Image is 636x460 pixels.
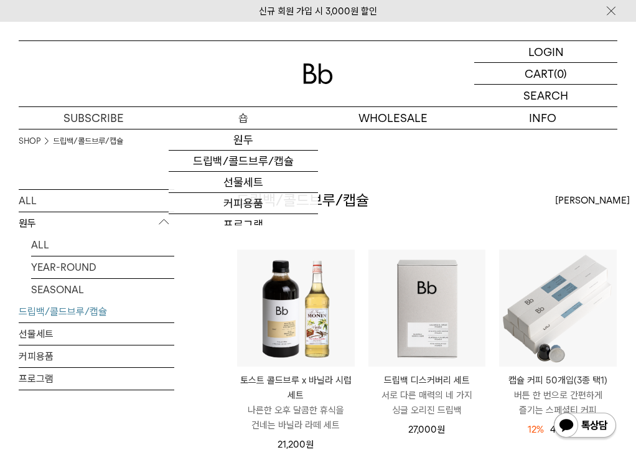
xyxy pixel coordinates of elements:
[550,424,589,435] span: 42,000
[169,107,319,129] a: 숍
[368,250,486,367] img: 드립백 디스커버리 세트
[499,250,617,367] img: 캡슐 커피 50개입(3종 택1)
[31,279,174,301] a: SEASONAL
[237,373,355,433] a: 토스트 콜드브루 x 바닐라 시럽 세트 나른한 오후 달콤한 휴식을 건네는 바닐라 라떼 세트
[19,135,40,148] a: SHOP
[437,424,445,435] span: 원
[499,388,617,418] p: 버튼 한 번으로 간편하게 즐기는 스페셜티 커피
[19,107,169,129] a: SUBSCRIBE
[555,193,630,208] span: [PERSON_NAME]
[306,439,314,450] span: 원
[408,424,445,435] span: 27,000
[237,373,355,403] p: 토스트 콜드브루 x 바닐라 시럽 세트
[19,301,174,322] a: 드립백/콜드브루/캡슐
[169,129,319,151] a: 원두
[237,250,355,367] img: 토스트 콜드브루 x 바닐라 시럽 세트
[528,41,564,62] p: LOGIN
[499,373,617,388] p: 캡슐 커피 50개입(3종 택1)
[523,85,568,106] p: SEARCH
[278,439,314,450] span: 21,200
[368,388,486,418] p: 서로 다른 매력의 네 가지 싱글 오리진 드립백
[303,63,333,84] img: 로고
[19,368,174,390] a: 프로그램
[474,41,617,63] a: LOGIN
[19,190,174,212] a: ALL
[31,256,174,278] a: YEAR-ROUND
[368,373,486,418] a: 드립백 디스커버리 세트 서로 다른 매력의 네 가지 싱글 오리진 드립백
[499,373,617,418] a: 캡슐 커피 50개입(3종 택1) 버튼 한 번으로 간편하게 즐기는 스페셜티 커피
[474,63,617,85] a: CART (0)
[237,403,355,433] p: 나른한 오후 달콤한 휴식을 건네는 바닐라 라떼 세트
[554,63,567,84] p: (0)
[19,212,174,235] p: 원두
[19,345,174,367] a: 커피용품
[468,107,618,129] p: INFO
[53,135,123,148] a: 드립백/콜드브루/캡슐
[368,373,486,388] p: 드립백 디스커버리 세트
[553,411,617,441] img: 카카오톡 채널 1:1 채팅 버튼
[31,234,174,256] a: ALL
[169,214,319,235] a: 프로그램
[318,107,468,129] p: WHOLESALE
[525,63,554,84] p: CART
[169,193,319,214] a: 커피용품
[19,323,174,345] a: 선물세트
[259,6,377,17] a: 신규 회원 가입 시 3,000원 할인
[528,422,544,437] div: 12%
[169,172,319,193] a: 선물세트
[169,151,319,172] a: 드립백/콜드브루/캡슐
